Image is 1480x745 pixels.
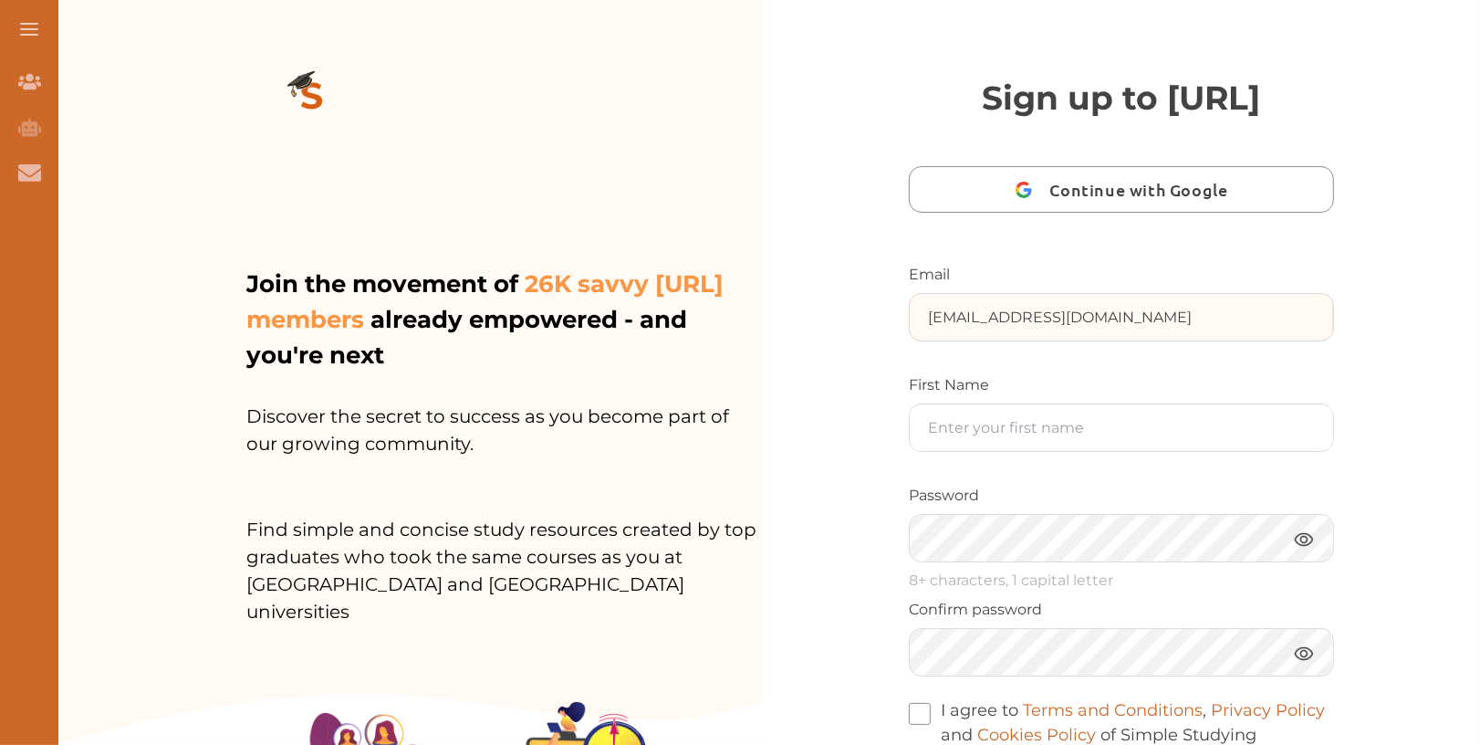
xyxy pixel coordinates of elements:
[909,264,1334,286] p: Email
[909,570,1334,592] p: 8+ characters, 1 capital letter
[909,166,1334,213] button: Continue with Google
[1023,700,1203,720] a: Terms and Conditions
[909,485,1334,507] p: Password
[977,725,1096,745] a: Cookies Policy
[246,267,759,373] p: Join the movement of already empowered - and you're next
[909,73,1334,122] p: Sign up to [URL]
[910,294,1333,341] input: Enter your email
[1293,642,1315,665] img: eye.3286bcf0.webp
[1211,700,1325,720] a: Privacy Policy
[1293,528,1315,551] img: eye.3286bcf0.webp
[910,404,1333,451] input: Enter your first name
[1050,168,1237,211] span: Continue with Google
[909,374,1334,396] p: First Name
[909,599,1334,621] p: Confirm password
[246,33,378,164] img: logo
[246,373,763,487] p: Discover the secret to success as you become part of our growing community.
[246,487,763,655] p: Find simple and concise study resources created by top graduates who took the same courses as you...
